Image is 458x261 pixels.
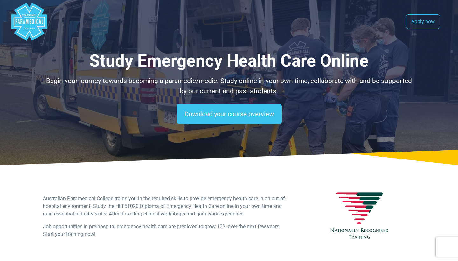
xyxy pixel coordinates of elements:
a: Download your course overview [177,104,282,124]
p: Job opportunities in pre-hospital emergency health care are predicted to grow 13% over the next f... [43,223,288,238]
h1: Study Emergency Health Care Online [43,51,415,71]
p: Begin your journey towards becoming a paramedic/medic. Study online in your own time, collaborate... [43,76,415,96]
div: Australian Paramedical College [10,3,48,41]
p: Australian Paramedical College trains you in the required skills to provide emergency health care... [43,195,288,218]
a: Apply now [406,14,440,29]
